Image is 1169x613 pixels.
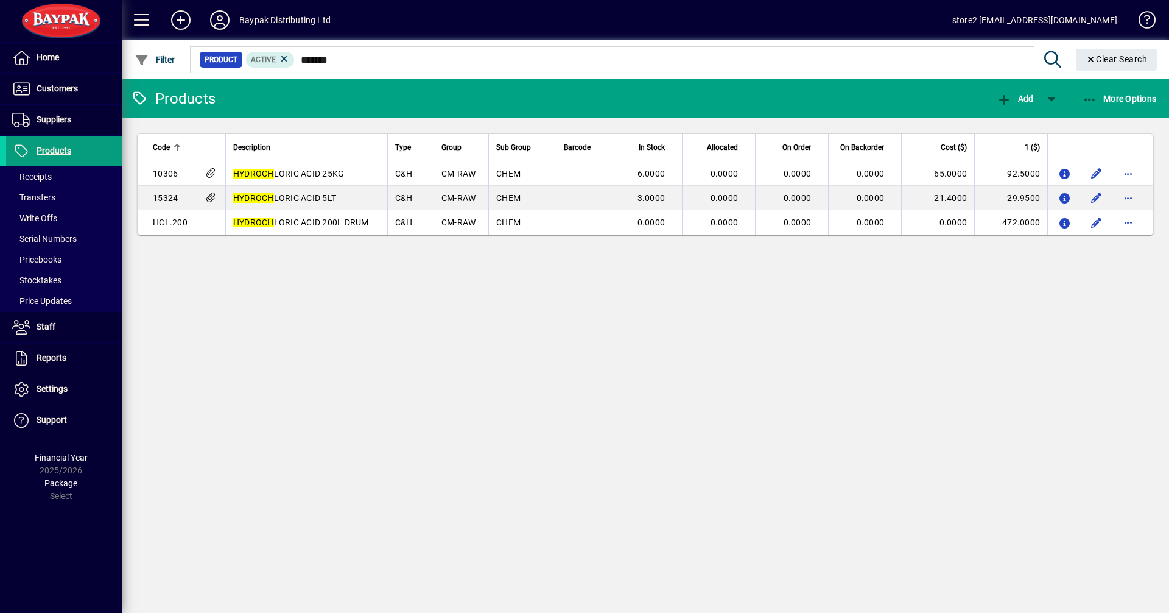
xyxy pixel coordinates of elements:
a: Transfers [6,187,122,208]
div: Group [441,141,481,154]
span: 10306 [153,169,178,179]
span: CHEM [496,218,521,227]
button: Filter [132,49,178,71]
span: 0.0000 [711,169,739,179]
button: Edit [1087,188,1106,208]
span: Staff [37,322,55,331]
td: 21.4000 [901,186,974,210]
span: Write Offs [12,213,57,223]
span: CHEM [496,193,521,203]
div: On Order [763,141,822,154]
span: Barcode [564,141,591,154]
td: 65.0000 [901,161,974,186]
div: Baypak Distributing Ltd [239,10,331,30]
span: Sub Group [496,141,531,154]
button: More Options [1079,88,1160,110]
a: Support [6,405,122,436]
td: 92.5000 [974,161,1047,186]
button: More options [1118,188,1138,208]
a: Pricebooks [6,249,122,270]
span: CHEM [496,169,521,179]
span: Add [997,94,1033,104]
span: 0.0000 [784,218,812,227]
a: Reports [6,343,122,374]
span: 3.0000 [637,193,665,203]
button: Clear [1076,49,1157,71]
span: 0.0000 [857,218,885,227]
span: C&H [395,218,413,227]
span: Cost ($) [941,141,967,154]
span: Allocated [707,141,738,154]
span: HCL.200 [153,218,188,227]
span: Pricebooks [12,255,61,264]
div: Sub Group [496,141,549,154]
div: Description [233,141,380,154]
span: 0.0000 [857,193,885,203]
span: Clear Search [1086,54,1148,64]
a: Settings [6,374,122,405]
div: Products [131,89,216,108]
a: Staff [6,312,122,342]
div: Barcode [564,141,602,154]
span: 6.0000 [637,169,665,179]
span: 0.0000 [711,218,739,227]
span: Customers [37,83,78,93]
a: Stocktakes [6,270,122,291]
span: Product [205,54,237,66]
span: Package [44,478,77,488]
mat-chip: Activation Status: Active [246,52,295,68]
button: Edit [1087,164,1106,183]
em: HYDROCH [233,193,274,203]
span: Transfers [12,193,55,202]
span: Group [441,141,462,154]
span: CM-RAW [441,218,476,227]
div: store2 [EMAIL_ADDRESS][DOMAIN_NAME] [952,10,1117,30]
button: More options [1118,213,1138,232]
span: Filter [135,55,175,65]
span: Suppliers [37,115,71,124]
span: Support [37,415,67,425]
td: 472.0000 [974,210,1047,235]
button: Add [994,88,1036,110]
a: Knowledge Base [1129,2,1154,42]
span: 0.0000 [784,169,812,179]
span: On Order [782,141,811,154]
span: 15324 [153,193,178,203]
span: Home [37,52,59,62]
span: C&H [395,169,413,179]
td: 29.9500 [974,186,1047,210]
span: LORIC ACID 5LT [233,193,336,203]
div: Code [153,141,188,154]
a: Customers [6,74,122,104]
span: Type [395,141,411,154]
span: In Stock [639,141,665,154]
span: Serial Numbers [12,234,77,244]
button: Edit [1087,213,1106,232]
span: CM-RAW [441,193,476,203]
span: LORIC ACID 200L DRUM [233,218,369,227]
div: Type [395,141,426,154]
a: Home [6,43,122,73]
em: HYDROCH [233,169,274,179]
span: More Options [1083,94,1157,104]
div: In Stock [617,141,676,154]
span: Settings [37,384,68,394]
a: Suppliers [6,105,122,135]
button: More options [1118,164,1138,183]
div: Allocated [690,141,749,154]
em: HYDROCH [233,218,274,227]
span: C&H [395,193,413,203]
span: Stocktakes [12,275,61,285]
a: Serial Numbers [6,229,122,249]
span: Financial Year [35,453,88,462]
a: Price Updates [6,291,122,311]
span: Products [37,146,71,155]
span: Reports [37,353,66,363]
span: 0.0000 [784,193,812,203]
span: 0.0000 [637,218,665,227]
span: Description [233,141,270,154]
a: Write Offs [6,208,122,229]
span: 0.0000 [711,193,739,203]
span: Active [251,55,276,64]
span: Price Updates [12,296,72,306]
